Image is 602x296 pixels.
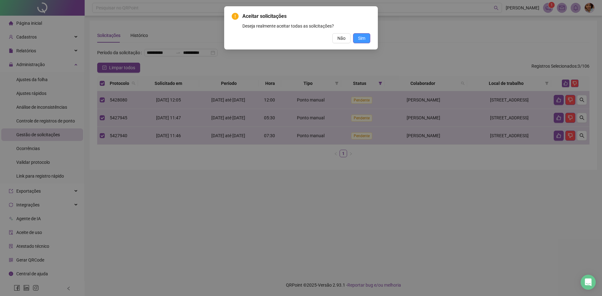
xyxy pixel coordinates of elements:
button: Não [332,33,351,43]
span: Sim [358,35,365,42]
button: Sim [353,33,370,43]
span: Não [337,35,346,42]
div: Deseja realmente aceitar todas as solicitações? [242,23,370,29]
span: Aceitar solicitações [242,13,370,20]
span: exclamation-circle [232,13,239,20]
div: Open Intercom Messenger [581,275,596,290]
